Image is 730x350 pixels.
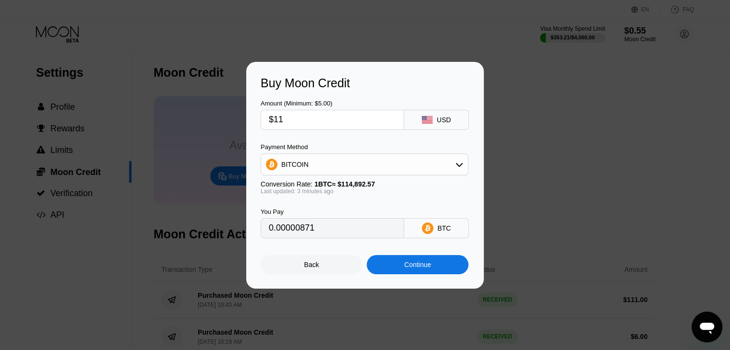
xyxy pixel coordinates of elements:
[261,208,404,215] div: You Pay
[261,100,404,107] div: Amount (Minimum: $5.00)
[404,261,431,268] div: Continue
[269,110,396,129] input: $0.00
[367,255,468,274] div: Continue
[281,161,309,168] div: BITCOIN
[261,180,468,188] div: Conversion Rate:
[314,180,375,188] span: 1 BTC ≈ $114,892.57
[692,312,722,342] iframe: Button to launch messaging window, conversation in progress
[261,255,362,274] div: Back
[437,116,451,124] div: USD
[437,224,451,232] div: BTC
[261,155,468,174] div: BITCOIN
[261,76,469,90] div: Buy Moon Credit
[261,188,468,195] div: Last updated: 3 minutes ago
[304,261,319,268] div: Back
[261,143,468,151] div: Payment Method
